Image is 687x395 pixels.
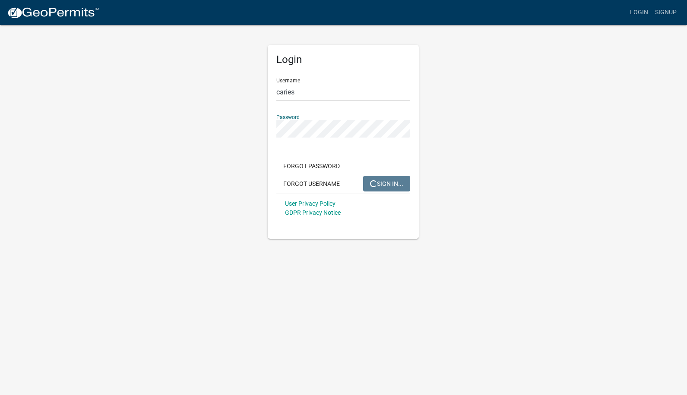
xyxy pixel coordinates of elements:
[370,180,403,187] span: SIGN IN...
[276,176,347,191] button: Forgot Username
[276,158,347,174] button: Forgot Password
[627,4,652,21] a: Login
[652,4,680,21] a: Signup
[285,200,336,207] a: User Privacy Policy
[285,209,341,216] a: GDPR Privacy Notice
[276,53,410,66] h5: Login
[363,176,410,191] button: SIGN IN...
